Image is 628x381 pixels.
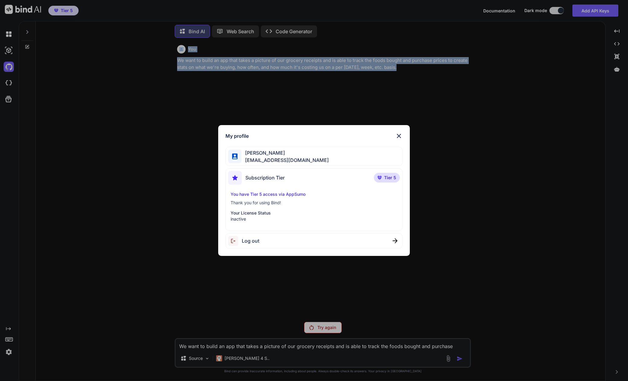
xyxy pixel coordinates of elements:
[241,149,329,157] span: [PERSON_NAME]
[225,132,249,140] h1: My profile
[384,175,396,181] span: Tier 5
[228,171,242,185] img: subscription
[231,191,398,197] p: You have Tier 5 access via AppSumo
[393,238,397,243] img: close
[231,216,398,222] p: inactive
[395,132,403,140] img: close
[231,210,398,216] p: Your License Status
[242,237,259,244] span: Log out
[377,176,382,179] img: premium
[245,174,285,181] span: Subscription Tier
[228,236,242,246] img: logout
[232,153,238,159] img: profile
[241,157,329,164] span: [EMAIL_ADDRESS][DOMAIN_NAME]
[231,200,398,206] p: Thank you for using Bind!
